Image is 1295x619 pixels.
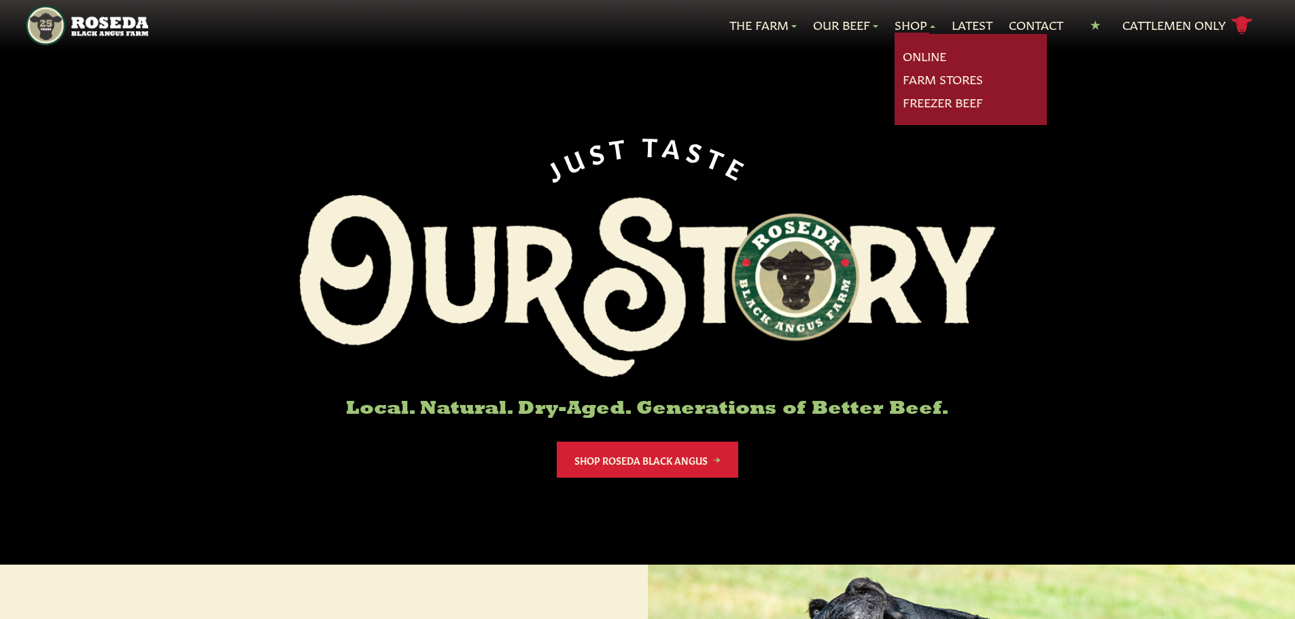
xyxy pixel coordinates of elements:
a: Shop Roseda Black Angus [557,442,738,478]
a: Cattlemen Only [1122,14,1253,37]
span: E [723,151,755,184]
a: Contact [1009,16,1063,34]
div: JUST TASTE [540,130,756,184]
a: Our Beef [813,16,878,34]
a: Farm Stores [903,71,983,88]
h6: Local. Natural. Dry-Aged. Generations of Better Beef. [300,399,996,420]
span: S [685,135,711,166]
a: Latest [952,16,992,34]
span: T [704,141,733,175]
span: A [661,131,688,161]
img: https://roseda.com/wp-content/uploads/2021/05/roseda-25-header.png [26,5,148,46]
span: J [540,152,569,184]
a: The Farm [729,16,797,34]
a: Freezer Beef [903,94,983,111]
a: Shop [895,16,935,34]
span: U [559,141,591,175]
a: Online [903,48,946,65]
span: T [642,130,664,158]
img: Roseda Black Aangus Farm [300,195,996,377]
span: S [585,135,612,166]
span: T [608,131,633,161]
